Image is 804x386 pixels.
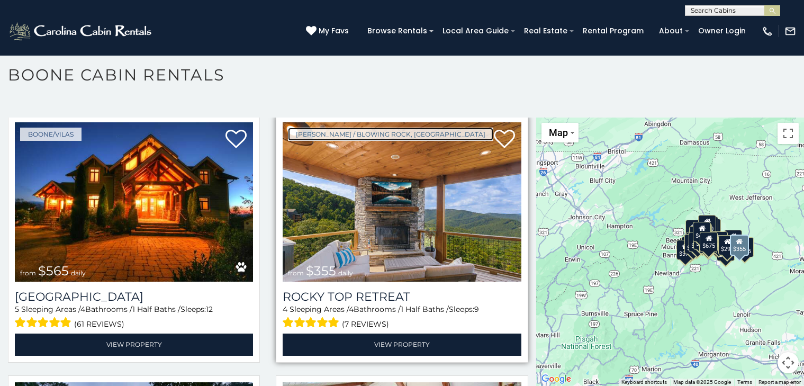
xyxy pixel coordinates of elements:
div: $930 [724,230,742,250]
span: 1 Half Baths / [132,304,180,314]
span: (61 reviews) [74,317,124,331]
div: $380 [710,231,728,251]
a: Rocky Top Retreat from $355 daily [283,122,521,282]
img: mail-regular-white.png [784,25,796,37]
div: $635 [685,220,703,240]
a: Rental Program [577,23,649,39]
a: Owner Login [693,23,751,39]
span: from [288,269,304,277]
a: Add to favorites [494,129,515,151]
a: About [654,23,688,39]
a: [PERSON_NAME] / Blowing Rock, [GEOGRAPHIC_DATA] [288,128,493,141]
button: Keyboard shortcuts [621,379,667,386]
div: Sleeping Areas / Bathrooms / Sleeps: [283,304,521,331]
span: 4 [80,304,85,314]
img: Google [539,372,574,386]
a: Terms (opens in new tab) [737,379,752,385]
a: [GEOGRAPHIC_DATA] [15,290,253,304]
span: Map data ©2025 Google [673,379,731,385]
div: $350 [717,241,735,261]
a: Report a map error [758,379,801,385]
div: $250 [703,219,721,239]
a: Boone/Vilas [20,128,82,141]
div: $325 [684,234,702,254]
a: My Favs [306,25,351,37]
div: $675 [700,232,718,252]
div: $320 [698,214,716,235]
span: from [20,269,36,277]
a: Open this area in Google Maps (opens a new window) [539,372,574,386]
div: $480 [699,233,717,253]
div: $299 [718,235,736,255]
span: 4 [283,304,287,314]
div: $425 [693,221,711,241]
span: 4 [349,304,354,314]
div: $355 [736,237,754,257]
a: Rocky Top Retreat [283,290,521,304]
button: Change map style [541,123,579,142]
div: $355 [729,234,748,255]
a: Real Estate [519,23,573,39]
a: View Property [283,334,521,355]
img: White-1-2.png [8,21,155,42]
button: Toggle fullscreen view [778,123,799,144]
div: $375 [676,239,694,259]
a: View Property [15,334,253,355]
span: daily [71,269,86,277]
img: Rocky Top Retreat [283,122,521,282]
span: Map [549,127,568,138]
span: $565 [38,263,69,279]
span: 9 [474,304,479,314]
div: $395 [688,232,706,252]
div: Sleeping Areas / Bathrooms / Sleeps: [15,304,253,331]
span: My Favs [319,25,349,37]
span: (7 reviews) [342,317,389,331]
a: Wilderness Lodge from $565 daily [15,122,253,282]
span: 12 [206,304,213,314]
h3: Wilderness Lodge [15,290,253,304]
span: $355 [306,263,336,279]
button: Map camera controls [778,352,799,373]
a: Browse Rentals [362,23,432,39]
a: Add to favorites [225,129,247,151]
img: Wilderness Lodge [15,122,253,282]
span: 5 [15,304,19,314]
a: Local Area Guide [437,23,514,39]
span: daily [338,269,353,277]
img: phone-regular-white.png [762,25,773,37]
span: 1 Half Baths / [401,304,449,314]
